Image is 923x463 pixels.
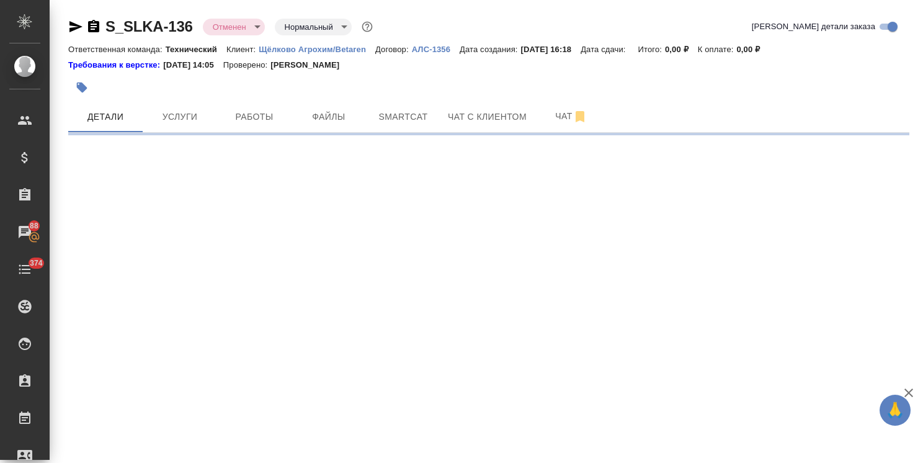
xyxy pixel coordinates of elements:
[270,59,349,71] p: [PERSON_NAME]
[76,109,135,125] span: Детали
[105,18,193,35] a: S_SLKA-136
[223,59,271,71] p: Проверено:
[281,22,337,32] button: Нормальный
[885,397,906,423] span: 🙏
[375,45,412,54] p: Договор:
[542,109,601,124] span: Чат
[359,19,375,35] button: Доп статусы указывают на важность/срочность заказа
[68,59,163,71] a: Требования к верстке:
[68,59,163,71] div: Нажми, чтобы открыть папку с инструкцией
[373,109,433,125] span: Smartcat
[299,109,359,125] span: Файлы
[226,45,259,54] p: Клиент:
[412,43,460,54] a: АЛС-1356
[203,19,265,35] div: Отменен
[880,395,911,426] button: 🙏
[259,43,375,54] a: Щёлково Агрохим/Betaren
[275,19,352,35] div: Отменен
[68,45,166,54] p: Ответственная команда:
[225,109,284,125] span: Работы
[698,45,737,54] p: К оплате:
[68,19,83,34] button: Скопировать ссылку для ЯМессенджера
[736,45,769,54] p: 0,00 ₽
[163,59,223,71] p: [DATE] 14:05
[3,254,47,285] a: 374
[259,45,375,54] p: Щёлково Агрохим/Betaren
[68,74,96,101] button: Добавить тэг
[86,19,101,34] button: Скопировать ссылку
[573,109,587,124] svg: Отписаться
[638,45,665,54] p: Итого:
[22,220,46,232] span: 88
[665,45,698,54] p: 0,00 ₽
[581,45,628,54] p: Дата сдачи:
[209,22,250,32] button: Отменен
[521,45,581,54] p: [DATE] 16:18
[752,20,875,33] span: [PERSON_NAME] детали заказа
[460,45,520,54] p: Дата создания:
[150,109,210,125] span: Услуги
[22,257,50,269] span: 374
[448,109,527,125] span: Чат с клиентом
[166,45,226,54] p: Технический
[412,45,460,54] p: АЛС-1356
[3,217,47,248] a: 88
